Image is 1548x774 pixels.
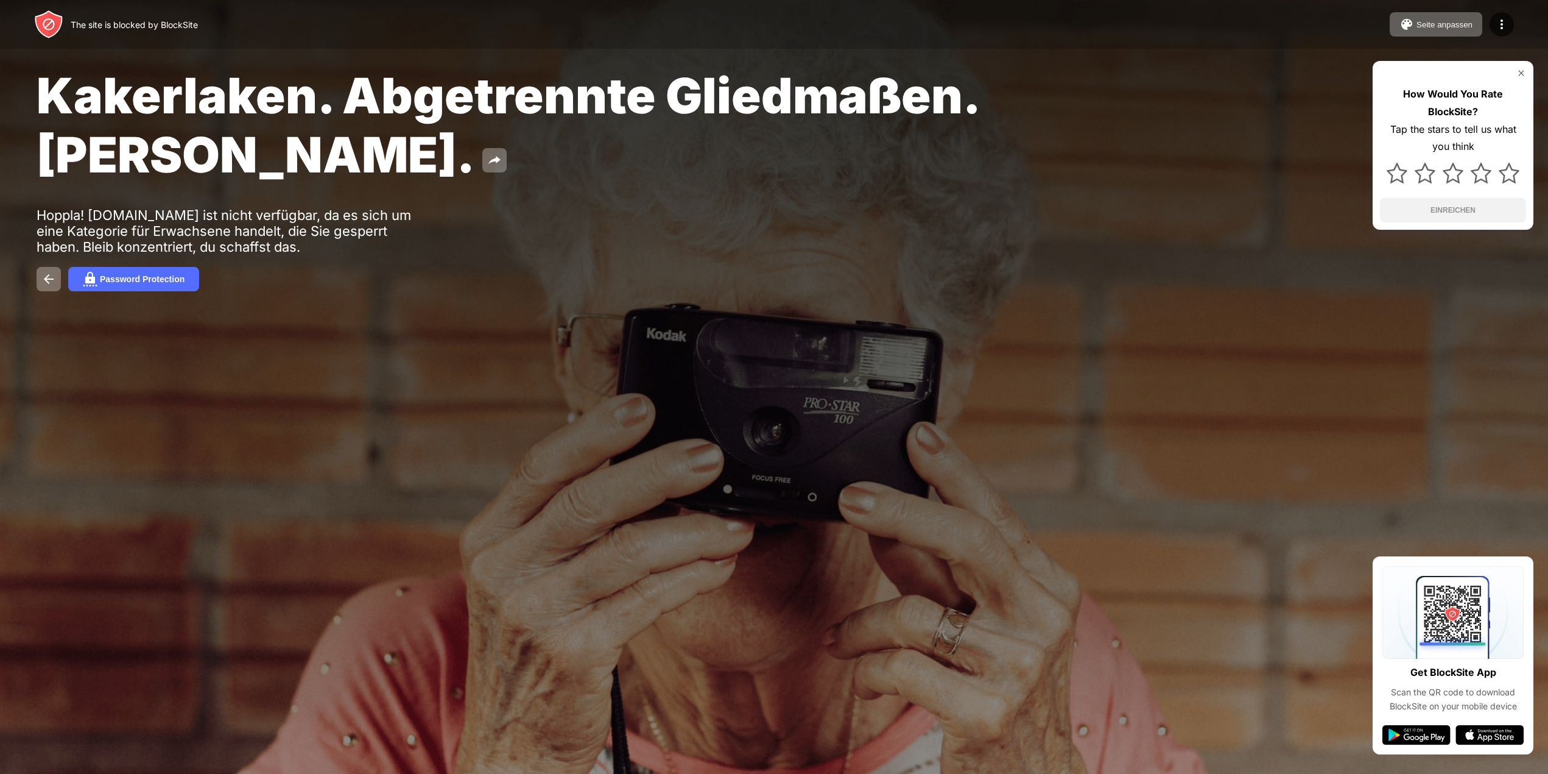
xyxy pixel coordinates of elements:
div: Seite anpassen [1416,20,1472,29]
img: share.svg [487,153,502,168]
img: star.svg [1443,163,1463,183]
button: Seite anpassen [1390,12,1482,37]
img: pallet.svg [1399,17,1414,32]
img: rate-us-close.svg [1516,68,1526,78]
div: Password Protection [100,274,185,284]
span: Kakerlaken. Abgetrennte Gliedmaßen. [PERSON_NAME]. [37,66,978,184]
img: header-logo.svg [34,10,63,39]
div: Scan the QR code to download BlockSite on your mobile device [1382,686,1524,713]
img: star.svg [1415,163,1435,183]
img: star.svg [1387,163,1407,183]
img: password.svg [83,272,97,286]
button: Password Protection [68,267,199,291]
div: Hoppla! [DOMAIN_NAME] ist nicht verfügbar, da es sich um eine Kategorie für Erwachsene handelt, d... [37,207,413,255]
div: Get BlockSite App [1410,664,1496,681]
img: google-play.svg [1382,725,1451,745]
button: EINREICHEN [1380,198,1526,222]
img: qrcode.svg [1382,566,1524,659]
img: app-store.svg [1455,725,1524,745]
div: How Would You Rate BlockSite? [1380,85,1526,121]
div: Tap the stars to tell us what you think [1380,121,1526,156]
div: The site is blocked by BlockSite [71,20,198,30]
img: star.svg [1499,163,1519,183]
img: star.svg [1471,163,1491,183]
img: back.svg [41,272,56,286]
img: menu-icon.svg [1494,17,1509,32]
